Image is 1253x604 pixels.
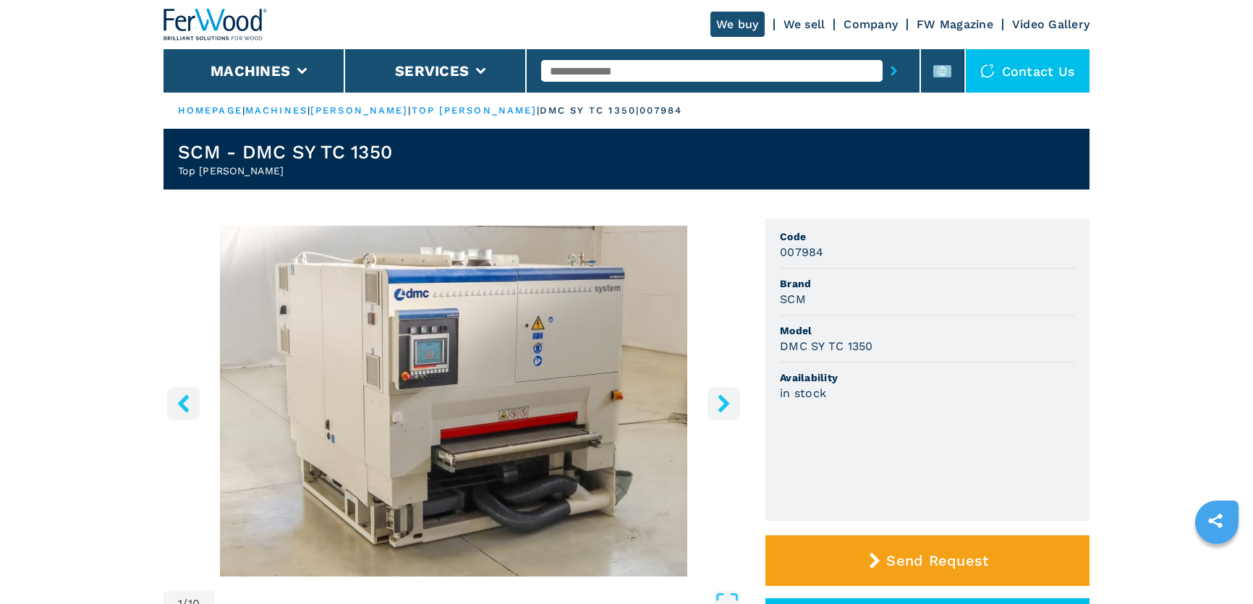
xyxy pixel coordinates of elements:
[980,64,995,78] img: Contact us
[163,9,268,41] img: Ferwood
[780,385,826,401] h3: in stock
[640,104,683,117] p: 007984
[844,17,898,31] a: Company
[178,163,392,178] h2: Top [PERSON_NAME]
[780,229,1075,244] span: Code
[886,552,988,569] span: Send Request
[178,105,242,116] a: HOMEPAGE
[917,17,993,31] a: FW Magazine
[780,276,1075,291] span: Brand
[780,323,1075,338] span: Model
[310,105,408,116] a: [PERSON_NAME]
[1192,539,1242,593] iframe: Chat
[708,387,740,420] button: right-button
[540,104,640,117] p: dmc sy tc 1350 |
[780,291,806,307] h3: SCM
[178,140,392,163] h1: SCM - DMC SY TC 1350
[412,105,538,116] a: top [PERSON_NAME]
[780,338,873,354] h3: DMC SY TC 1350
[783,17,825,31] a: We sell
[307,105,310,116] span: |
[780,370,1075,385] span: Availability
[167,387,200,420] button: left-button
[408,105,411,116] span: |
[883,54,905,88] button: submit-button
[163,226,744,577] div: Go to Slide 1
[1012,17,1090,31] a: Video Gallery
[1197,503,1233,539] a: sharethis
[163,226,744,577] img: Top Sanders SCM DMC SY TC 1350
[242,105,245,116] span: |
[710,12,765,37] a: We buy
[537,105,540,116] span: |
[211,62,290,80] button: Machines
[245,105,307,116] a: machines
[966,49,1090,93] div: Contact us
[395,62,469,80] button: Services
[765,535,1090,586] button: Send Request
[780,244,824,260] h3: 007984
